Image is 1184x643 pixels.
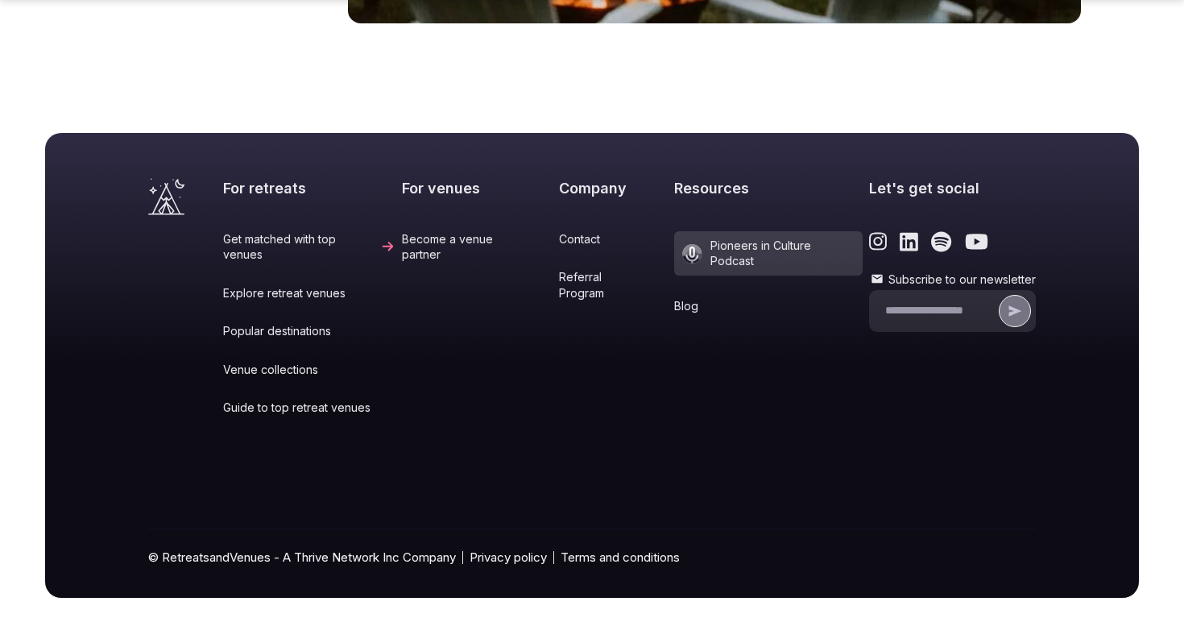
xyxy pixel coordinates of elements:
a: Pioneers in Culture Podcast [674,231,862,276]
a: Terms and conditions [561,549,680,566]
a: Contact [559,231,668,247]
a: Blog [674,298,862,314]
h2: Company [559,178,668,198]
a: Link to the retreats and venues LinkedIn page [900,231,918,252]
a: Referral Program [559,269,668,301]
h2: For venues [402,178,553,198]
label: Subscribe to our newsletter [869,272,1036,288]
a: Privacy policy [470,549,547,566]
h2: For retreats [223,178,395,198]
a: Link to the retreats and venues Youtube page [965,231,988,252]
a: Link to the retreats and venues Spotify page [931,231,951,252]
a: Explore retreat venues [223,285,395,301]
a: Become a venue partner [402,231,553,263]
a: Popular destinations [223,323,395,339]
a: Link to the retreats and venues Instagram page [869,231,888,252]
h2: Let's get social [869,178,1036,198]
a: Guide to top retreat venues [223,400,395,416]
a: Get matched with top venues [223,231,395,263]
a: Venue collections [223,362,395,378]
div: © RetreatsandVenues - A Thrive Network Inc Company [148,529,1036,598]
h2: Resources [674,178,862,198]
a: Visit the homepage [148,178,184,215]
